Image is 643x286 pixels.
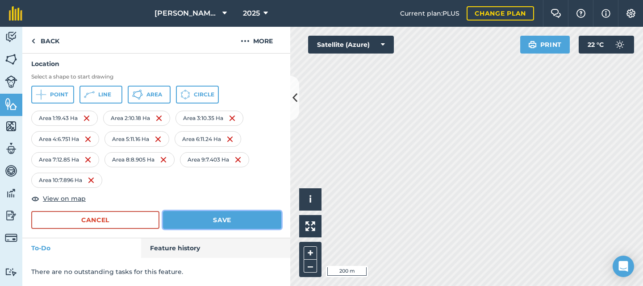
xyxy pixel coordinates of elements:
span: Area [146,91,162,98]
img: svg+xml;base64,PHN2ZyB4bWxucz0iaHR0cDovL3d3dy53My5vcmcvMjAwMC9zdmciIHdpZHRoPSIxNiIgaGVpZ2h0PSIyNC... [84,154,92,165]
button: – [304,260,317,273]
div: Area 10 : 7.896 Ha [31,173,102,188]
img: svg+xml;base64,PHN2ZyB4bWxucz0iaHR0cDovL3d3dy53My5vcmcvMjAwMC9zdmciIHdpZHRoPSIxOCIgaGVpZ2h0PSIyNC... [31,193,39,204]
img: svg+xml;base64,PD94bWwgdmVyc2lvbj0iMS4wIiBlbmNvZGluZz0idXRmLTgiPz4KPCEtLSBHZW5lcmF0b3I6IEFkb2JlIE... [5,268,17,276]
button: Satellite (Azure) [308,36,394,54]
button: Circle [176,86,219,104]
img: fieldmargin Logo [9,6,22,21]
img: svg+xml;base64,PD94bWwgdmVyc2lvbj0iMS4wIiBlbmNvZGluZz0idXRmLTgiPz4KPCEtLSBHZW5lcmF0b3I6IEFkb2JlIE... [5,209,17,222]
button: 22 °C [579,36,634,54]
img: Two speech bubbles overlapping with the left bubble in the forefront [551,9,561,18]
div: Open Intercom Messenger [613,256,634,277]
img: svg+xml;base64,PHN2ZyB4bWxucz0iaHR0cDovL3d3dy53My5vcmcvMjAwMC9zdmciIHdpZHRoPSIxNiIgaGVpZ2h0PSIyNC... [226,134,234,145]
div: Area 7 : 12.85 Ha [31,152,99,167]
button: Print [520,36,570,54]
div: Area 6 : 11.24 Ha [175,131,241,146]
span: 2025 [243,8,260,19]
span: Line [98,91,111,98]
a: Feature history [141,238,291,258]
span: View on map [43,194,86,203]
span: Circle [194,91,214,98]
a: Change plan [467,6,534,21]
div: Area 1 : 19.43 Ha [31,111,98,126]
div: Area 9 : 7.403 Ha [180,152,249,167]
button: Save [163,211,281,229]
div: Area 5 : 11.16 Ha [104,131,169,146]
img: svg+xml;base64,PHN2ZyB4bWxucz0iaHR0cDovL3d3dy53My5vcmcvMjAwMC9zdmciIHdpZHRoPSIyMCIgaGVpZ2h0PSIyNC... [241,36,250,46]
button: Area [128,86,171,104]
img: svg+xml;base64,PD94bWwgdmVyc2lvbj0iMS4wIiBlbmNvZGluZz0idXRmLTgiPz4KPCEtLSBHZW5lcmF0b3I6IEFkb2JlIE... [611,36,629,54]
img: svg+xml;base64,PD94bWwgdmVyc2lvbj0iMS4wIiBlbmNvZGluZz0idXRmLTgiPz4KPCEtLSBHZW5lcmF0b3I6IEFkb2JlIE... [5,232,17,244]
h3: Select a shape to start drawing [31,73,281,80]
img: A cog icon [626,9,636,18]
button: Point [31,86,74,104]
div: Area 2 : 10.18 Ha [103,111,170,126]
button: + [304,246,317,260]
div: Area 3 : 10.35 Ha [175,111,243,126]
img: A question mark icon [576,9,586,18]
a: Back [22,27,68,53]
img: svg+xml;base64,PHN2ZyB4bWxucz0iaHR0cDovL3d3dy53My5vcmcvMjAwMC9zdmciIHdpZHRoPSIxNyIgaGVpZ2h0PSIxNy... [601,8,610,19]
span: [PERSON_NAME] Farms [154,8,219,19]
img: svg+xml;base64,PHN2ZyB4bWxucz0iaHR0cDovL3d3dy53My5vcmcvMjAwMC9zdmciIHdpZHRoPSIxNiIgaGVpZ2h0PSIyNC... [160,154,167,165]
h4: Location [31,59,281,69]
div: Area 8 : 8.905 Ha [104,152,175,167]
img: svg+xml;base64,PD94bWwgdmVyc2lvbj0iMS4wIiBlbmNvZGluZz0idXRmLTgiPz4KPCEtLSBHZW5lcmF0b3I6IEFkb2JlIE... [5,142,17,155]
span: i [309,194,312,205]
span: Point [50,91,68,98]
img: svg+xml;base64,PHN2ZyB4bWxucz0iaHR0cDovL3d3dy53My5vcmcvMjAwMC9zdmciIHdpZHRoPSIxNiIgaGVpZ2h0PSIyNC... [154,134,162,145]
img: svg+xml;base64,PHN2ZyB4bWxucz0iaHR0cDovL3d3dy53My5vcmcvMjAwMC9zdmciIHdpZHRoPSIxNiIgaGVpZ2h0PSIyNC... [88,175,95,186]
img: svg+xml;base64,PHN2ZyB4bWxucz0iaHR0cDovL3d3dy53My5vcmcvMjAwMC9zdmciIHdpZHRoPSIxNiIgaGVpZ2h0PSIyNC... [83,113,90,124]
button: Line [79,86,122,104]
img: svg+xml;base64,PHN2ZyB4bWxucz0iaHR0cDovL3d3dy53My5vcmcvMjAwMC9zdmciIHdpZHRoPSIxNiIgaGVpZ2h0PSIyNC... [234,154,242,165]
img: Four arrows, one pointing top left, one top right, one bottom right and the last bottom left [305,221,315,231]
div: Area 4 : 6.751 Ha [31,131,99,146]
img: svg+xml;base64,PHN2ZyB4bWxucz0iaHR0cDovL3d3dy53My5vcmcvMjAwMC9zdmciIHdpZHRoPSI1NiIgaGVpZ2h0PSI2MC... [5,120,17,133]
p: There are no outstanding tasks for this feature. [31,267,281,277]
img: svg+xml;base64,PD94bWwgdmVyc2lvbj0iMS4wIiBlbmNvZGluZz0idXRmLTgiPz4KPCEtLSBHZW5lcmF0b3I6IEFkb2JlIE... [5,30,17,44]
button: View on map [31,193,86,204]
img: svg+xml;base64,PHN2ZyB4bWxucz0iaHR0cDovL3d3dy53My5vcmcvMjAwMC9zdmciIHdpZHRoPSI1NiIgaGVpZ2h0PSI2MC... [5,97,17,111]
img: svg+xml;base64,PD94bWwgdmVyc2lvbj0iMS4wIiBlbmNvZGluZz0idXRmLTgiPz4KPCEtLSBHZW5lcmF0b3I6IEFkb2JlIE... [5,75,17,88]
span: Current plan : PLUS [400,8,459,18]
img: svg+xml;base64,PHN2ZyB4bWxucz0iaHR0cDovL3d3dy53My5vcmcvMjAwMC9zdmciIHdpZHRoPSIxNiIgaGVpZ2h0PSIyNC... [155,113,163,124]
button: i [299,188,321,211]
img: svg+xml;base64,PHN2ZyB4bWxucz0iaHR0cDovL3d3dy53My5vcmcvMjAwMC9zdmciIHdpZHRoPSI1NiIgaGVpZ2h0PSI2MC... [5,53,17,66]
button: More [223,27,290,53]
a: To-Do [22,238,141,258]
img: svg+xml;base64,PHN2ZyB4bWxucz0iaHR0cDovL3d3dy53My5vcmcvMjAwMC9zdmciIHdpZHRoPSIxNiIgaGVpZ2h0PSIyNC... [84,134,92,145]
button: Cancel [31,211,159,229]
img: svg+xml;base64,PD94bWwgdmVyc2lvbj0iMS4wIiBlbmNvZGluZz0idXRmLTgiPz4KPCEtLSBHZW5lcmF0b3I6IEFkb2JlIE... [5,164,17,178]
img: svg+xml;base64,PD94bWwgdmVyc2lvbj0iMS4wIiBlbmNvZGluZz0idXRmLTgiPz4KPCEtLSBHZW5lcmF0b3I6IEFkb2JlIE... [5,187,17,200]
span: 22 ° C [588,36,604,54]
img: svg+xml;base64,PHN2ZyB4bWxucz0iaHR0cDovL3d3dy53My5vcmcvMjAwMC9zdmciIHdpZHRoPSI5IiBoZWlnaHQ9IjI0Ii... [31,36,35,46]
img: svg+xml;base64,PHN2ZyB4bWxucz0iaHR0cDovL3d3dy53My5vcmcvMjAwMC9zdmciIHdpZHRoPSIxOSIgaGVpZ2h0PSIyNC... [528,39,537,50]
img: svg+xml;base64,PHN2ZyB4bWxucz0iaHR0cDovL3d3dy53My5vcmcvMjAwMC9zdmciIHdpZHRoPSIxNiIgaGVpZ2h0PSIyNC... [229,113,236,124]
